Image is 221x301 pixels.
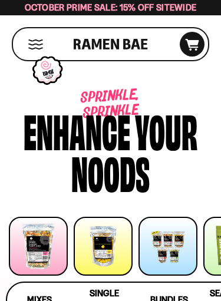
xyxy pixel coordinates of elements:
[24,110,130,151] div: Enhance
[28,39,44,49] button: Mobile Menu Trigger
[71,151,150,193] div: noods
[135,110,197,151] div: your
[25,2,197,13] span: October Prime Sale: 15% off Sitewide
